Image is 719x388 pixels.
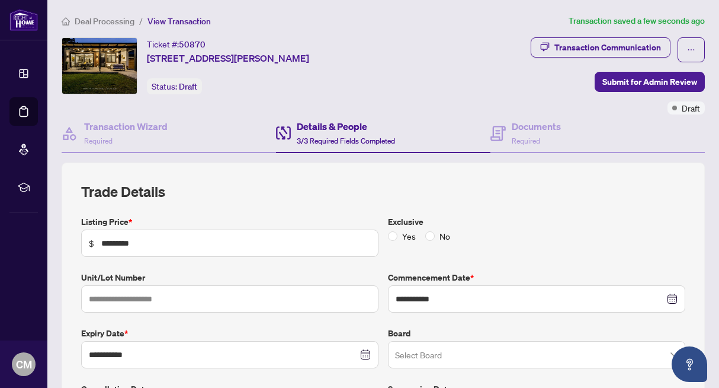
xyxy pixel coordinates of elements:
span: home [62,17,70,26]
div: Transaction Communication [554,38,661,57]
span: Draft [179,81,197,92]
h2: Trade Details [81,182,685,201]
div: Ticket #: [147,37,206,51]
label: Unit/Lot Number [81,271,378,284]
h4: Transaction Wizard [84,119,168,133]
span: ellipsis [687,46,695,54]
button: Transaction Communication [531,37,670,58]
label: Exclusive [388,215,685,228]
img: IMG-W12361273_1.jpg [62,38,137,94]
span: Draft [682,101,700,115]
span: No [435,230,455,243]
span: Required [512,136,540,145]
span: $ [89,237,94,250]
label: Commencement Date [388,271,685,284]
label: Board [388,327,685,340]
span: [STREET_ADDRESS][PERSON_NAME] [147,51,309,65]
article: Transaction saved a few seconds ago [569,14,705,28]
span: Yes [397,230,421,243]
span: 50870 [179,39,206,50]
span: CM [16,356,32,373]
label: Listing Price [81,215,378,228]
img: logo [9,9,38,31]
label: Expiry Date [81,327,378,340]
button: Open asap [672,346,707,382]
h4: Details & People [297,119,395,133]
h4: Documents [512,119,561,133]
span: Required [84,136,113,145]
span: Deal Processing [75,16,134,27]
li: / [139,14,143,28]
span: 3/3 Required Fields Completed [297,136,395,145]
span: View Transaction [147,16,211,27]
div: Status: [147,78,202,94]
button: Submit for Admin Review [595,72,705,92]
span: Submit for Admin Review [602,72,697,91]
